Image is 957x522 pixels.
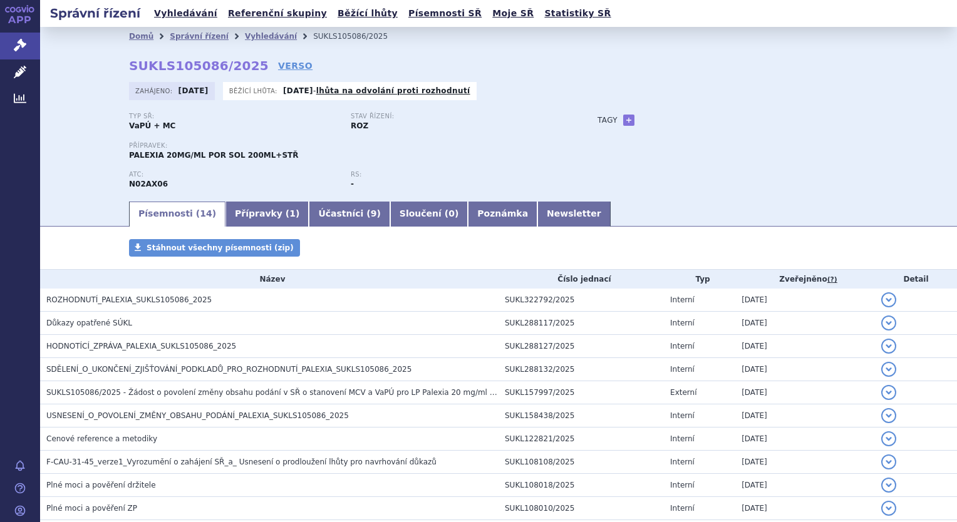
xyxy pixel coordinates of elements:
span: 0 [448,208,455,218]
button: detail [881,362,896,377]
span: Zahájeno: [135,86,175,96]
a: Domů [129,32,153,41]
li: SUKLS105086/2025 [313,27,404,46]
a: Referenční skupiny [224,5,331,22]
td: SUKL157997/2025 [499,381,664,404]
span: HODNOTÍCÍ_ZPRÁVA_PALEXIA_SUKLS105086_2025 [46,342,236,351]
td: [DATE] [735,335,875,358]
td: SUKL288132/2025 [499,358,664,381]
button: detail [881,454,896,469]
a: VERSO [278,59,313,72]
td: SUKL158438/2025 [499,404,664,427]
td: SUKL122821/2025 [499,427,664,451]
a: + [623,115,634,126]
td: SUKL108018/2025 [499,474,664,497]
span: Externí [670,388,696,397]
p: Typ SŘ: [129,113,338,120]
td: [DATE] [735,289,875,312]
button: detail [881,431,896,446]
a: Písemnosti (14) [129,202,225,227]
strong: - [351,180,354,188]
span: Interní [670,481,695,489]
a: Správní řízení [170,32,229,41]
a: Stáhnout všechny písemnosti (zip) [129,239,300,257]
th: Typ [664,270,735,289]
button: detail [881,292,896,307]
span: Interní [670,342,695,351]
span: F-CAU-31-45_verze1_Vyrozumění o zahájení SŘ_a_ Usnesení o prodloužení lhůty pro navrhování důkazů [46,458,437,466]
button: detail [881,501,896,516]
button: detail [881,339,896,354]
strong: TAPENTADOL [129,180,168,188]
a: Poznámka [468,202,537,227]
a: Statistiky SŘ [541,5,614,22]
strong: SUKLS105086/2025 [129,58,269,73]
td: [DATE] [735,427,875,451]
a: Účastníci (9) [309,202,390,227]
abbr: (?) [827,275,837,284]
td: [DATE] [735,381,875,404]
a: Moje SŘ [489,5,537,22]
p: RS: [351,171,560,178]
span: Důkazy opatřené SÚKL [46,319,132,327]
span: Interní [670,504,695,513]
span: Interní [670,458,695,466]
span: Interní [670,295,695,304]
h3: Tagy [597,113,618,128]
span: 1 [289,208,296,218]
a: Písemnosti SŘ [405,5,485,22]
span: ROZHODNUTÍ_PALEXIA_SUKLS105086_2025 [46,295,212,304]
th: Detail [875,270,957,289]
p: ATC: [129,171,338,178]
td: [DATE] [735,312,875,335]
p: - [283,86,470,96]
button: detail [881,385,896,400]
td: [DATE] [735,451,875,474]
span: SDĚLENÍ_O_UKONČENÍ_ZJIŠŤOVÁNÍ_PODKLADŮ_PRO_ROZHODNUTÍ_PALEXIA_SUKLS105086_2025 [46,365,411,374]
span: 9 [371,208,377,218]
a: Vyhledávání [150,5,221,22]
span: Běžící lhůta: [229,86,280,96]
span: Plné moci a pověření ZP [46,504,137,513]
a: Vyhledávání [245,32,297,41]
button: detail [881,315,896,330]
button: detail [881,478,896,493]
a: Přípravky (1) [225,202,309,227]
p: Přípravek: [129,142,572,150]
td: [DATE] [735,404,875,427]
span: Interní [670,411,695,420]
strong: [DATE] [178,86,209,95]
span: Interní [670,319,695,327]
td: [DATE] [735,497,875,520]
span: Stáhnout všechny písemnosti (zip) [147,243,294,252]
strong: [DATE] [283,86,313,95]
p: Stav řízení: [351,113,560,120]
a: lhůta na odvolání proti rozhodnutí [316,86,470,95]
td: SUKL288127/2025 [499,335,664,358]
td: SUKL288117/2025 [499,312,664,335]
td: SUKL108108/2025 [499,451,664,474]
span: SUKLS105086/2025 - Žádost o povolení změny obsahu podání v SŘ o stanovení MCV a VaPÚ pro LP Palex... [46,388,629,397]
a: Sloučení (0) [390,202,468,227]
a: Běžící lhůty [334,5,401,22]
h2: Správní řízení [40,4,150,22]
td: [DATE] [735,474,875,497]
th: Zveřejněno [735,270,875,289]
td: SUKL108010/2025 [499,497,664,520]
strong: ROZ [351,121,368,130]
th: Číslo jednací [499,270,664,289]
span: PALEXIA 20MG/ML POR SOL 200ML+STŘ [129,151,299,160]
span: Cenové reference a metodiky [46,434,157,443]
span: Interní [670,365,695,374]
span: 14 [200,208,212,218]
span: Plné moci a pověření držitele [46,481,156,489]
td: [DATE] [735,358,875,381]
strong: VaPÚ + MC [129,121,175,130]
td: SUKL322792/2025 [499,289,664,312]
span: USNESENÍ_O_POVOLENÍ_ZMĚNY_OBSAHU_PODÁNÍ_PALEXIA_SUKLS105086_2025 [46,411,349,420]
span: Interní [670,434,695,443]
button: detail [881,408,896,423]
a: Newsletter [537,202,611,227]
th: Název [40,270,499,289]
